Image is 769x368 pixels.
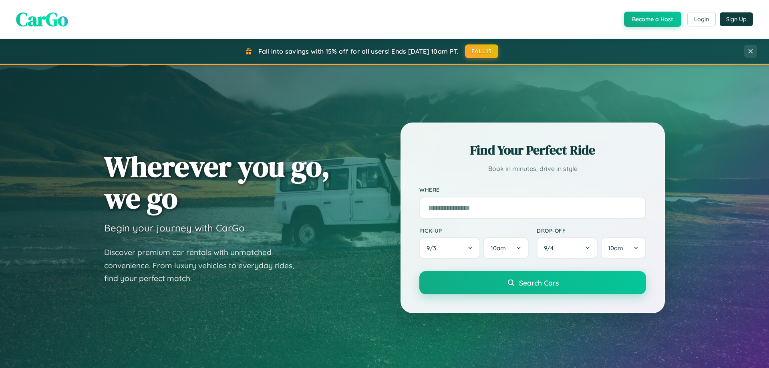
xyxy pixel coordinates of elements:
[483,237,529,259] button: 10am
[16,6,68,32] span: CarGo
[104,222,245,234] h3: Begin your journey with CarGo
[104,151,330,214] h1: Wherever you go, we go
[419,227,529,234] label: Pick-up
[537,227,646,234] label: Drop-off
[419,163,646,175] p: Book in minutes, drive in style
[258,47,459,55] span: Fall into savings with 15% off for all users! Ends [DATE] 10am PT.
[419,141,646,159] h2: Find Your Perfect Ride
[419,187,646,193] label: Where
[624,12,681,27] button: Become a Host
[491,244,506,252] span: 10am
[104,246,304,285] p: Discover premium car rentals with unmatched convenience. From luxury vehicles to everyday rides, ...
[519,278,559,287] span: Search Cars
[608,244,623,252] span: 10am
[537,237,598,259] button: 9/4
[419,237,480,259] button: 9/3
[687,12,716,26] button: Login
[544,244,558,252] span: 9 / 4
[465,44,499,58] button: FALL15
[720,12,753,26] button: Sign Up
[419,271,646,294] button: Search Cars
[601,237,646,259] button: 10am
[427,244,440,252] span: 9 / 3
